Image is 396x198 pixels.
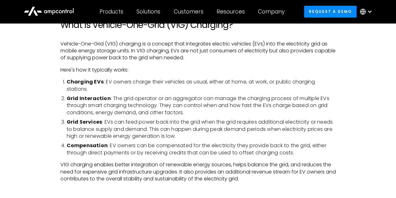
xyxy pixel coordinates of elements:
div: Company [258,8,285,15]
strong: Grid Interaction [67,95,111,102]
div: Products [100,8,123,15]
p: ‍ [60,188,336,195]
h2: What is Vehicle-One-Grid (V1G) Charging? [60,20,336,30]
li: : EV owners charge their vehicles as usual, either at home, at work, or public charging stations. [67,78,336,93]
a: Request a demo [304,6,357,17]
p: Vehicle-One-Grid (V1G) charging is a concept that integrates electric vehicles (EVs) into the ele... [60,40,336,62]
div: Resources [217,8,245,15]
strong: Grid Services [67,118,102,126]
div: Customers [174,8,203,15]
p: V1G charging enables better integration of renewable energy sources, helps balance the grid, and ... [60,161,336,182]
div: Solutions [136,8,160,15]
li: : EV owners can be compensated for the electricity they provide back to the grid, either through ... [67,142,336,156]
p: Here's how it typically works: [60,67,336,73]
strong: Compensation [67,142,108,149]
strong: Charging EVs [67,78,104,85]
li: : EVs can feed power back into the grid when the grid requires additional electricity or needs to... [67,119,336,140]
li: : The grid operator or an aggregator can manage the charging process of multiple EVs through smar... [67,95,336,116]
